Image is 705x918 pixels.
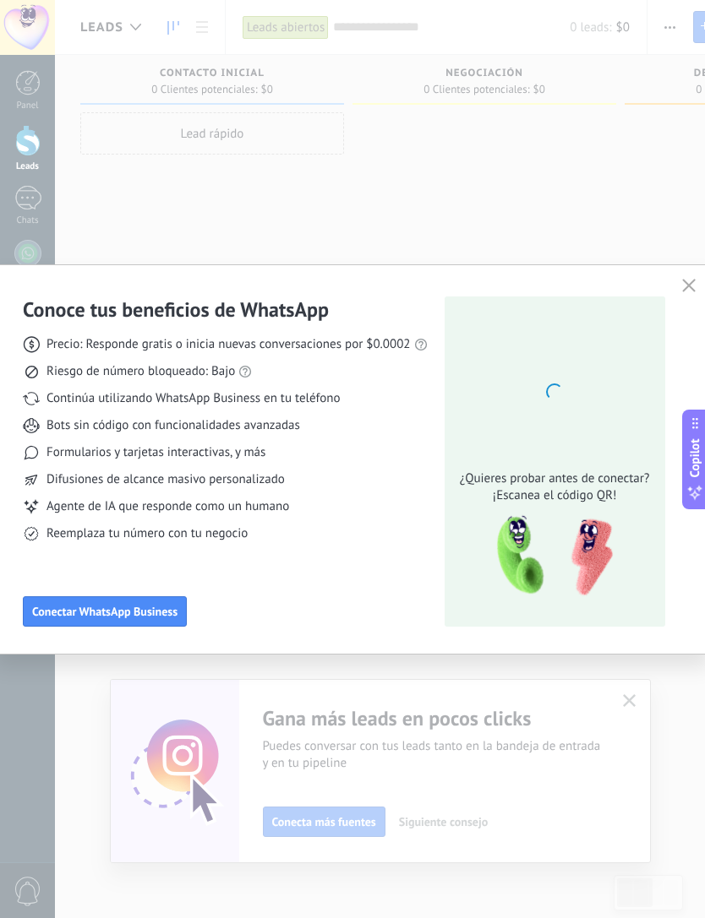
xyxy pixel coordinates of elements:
[46,390,340,407] span: Continúa utilizando WhatsApp Business en tu teléfono
[46,336,411,353] span: Precio: Responde gratis o inicia nuevas conversaciones por $0.0002
[23,596,187,627] button: Conectar WhatsApp Business
[483,511,616,601] img: qr-pic-1x.png
[455,470,654,487] span: ¿Quieres probar antes de conectar?
[46,471,285,488] span: Difusiones de alcance masivo personalizado
[32,606,178,617] span: Conectar WhatsApp Business
[455,487,654,504] span: ¡Escanea el código QR!
[46,363,235,380] span: Riesgo de número bloqueado: Bajo
[46,525,248,542] span: Reemplaza tu número con tu negocio
[46,498,289,515] span: Agente de IA que responde como un humano
[46,417,300,434] span: Bots sin código con funcionalidades avanzadas
[686,438,703,477] span: Copilot
[46,444,265,461] span: Formularios y tarjetas interactivas, y más
[23,296,329,323] h3: Conoce tus beneficios de WhatsApp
